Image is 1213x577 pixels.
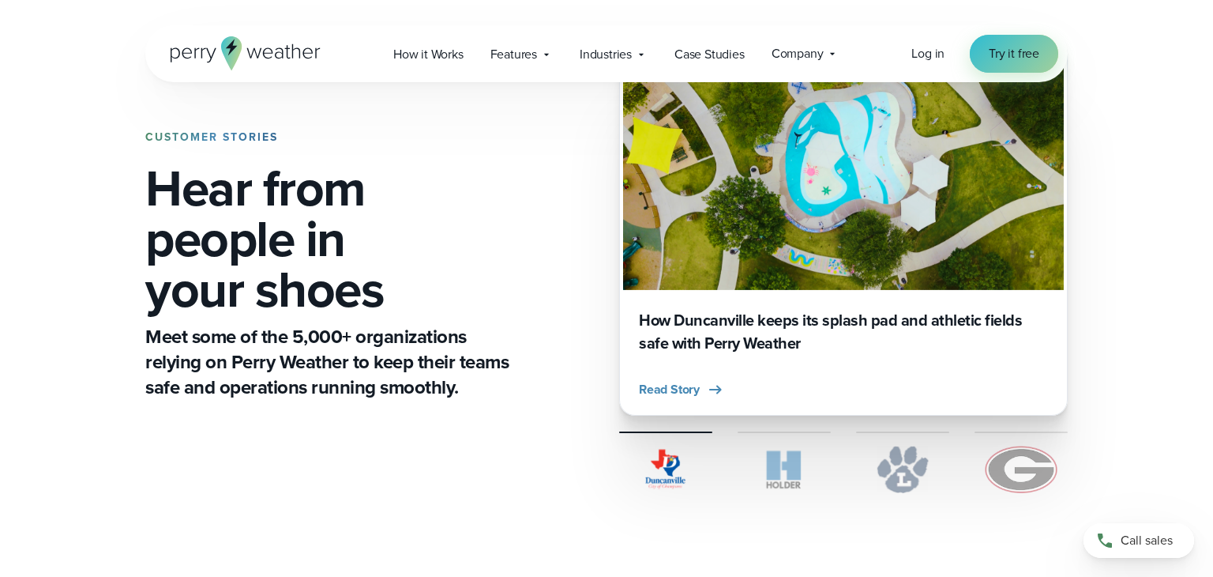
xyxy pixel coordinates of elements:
span: Company [772,44,824,63]
img: City of Duncanville Logo [619,446,712,493]
span: Log in [911,44,944,62]
a: Try it free [970,35,1058,73]
h3: How Duncanville keeps its splash pad and athletic fields safe with Perry Weather [639,309,1048,355]
span: Call sales [1121,531,1173,550]
div: 1 of 4 [619,38,1068,416]
span: Read Story [639,380,700,399]
span: Features [490,45,537,64]
a: Log in [911,44,944,63]
img: Duncanville Splash Pad [623,42,1064,290]
div: slideshow [619,38,1068,416]
span: How it Works [393,45,464,64]
span: Case Studies [674,45,745,64]
button: Read Story [639,380,725,399]
img: Holder.svg [738,446,831,493]
strong: CUSTOMER STORIES [145,129,278,145]
a: Case Studies [661,38,758,70]
p: Meet some of the 5,000+ organizations relying on Perry Weather to keep their teams safe and opera... [145,324,515,400]
h1: Hear from people in your shoes [145,163,515,315]
a: Call sales [1083,523,1194,558]
span: Try it free [989,44,1039,63]
a: Duncanville Splash Pad How Duncanville keeps its splash pad and athletic fields safe with Perry W... [619,38,1068,416]
a: How it Works [380,38,477,70]
span: Industries [580,45,632,64]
